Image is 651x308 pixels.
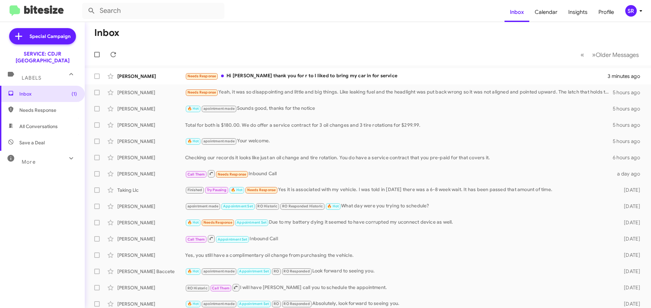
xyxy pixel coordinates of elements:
[596,51,639,59] span: Older Messages
[185,219,613,226] div: Due to my battery dying it seemed to have corrupted my uconnect device as well.
[203,139,235,143] span: apointment made
[613,89,646,96] div: 5 hours ago
[237,220,267,225] span: Appointment Set
[613,105,646,112] div: 5 hours ago
[239,302,269,306] span: Appointment Set
[223,204,253,208] span: Appointment Set
[613,252,646,259] div: [DATE]
[185,252,613,259] div: Yes, you still have a complimentary oil change from purchasing the vehicle.
[283,302,310,306] span: RO Responded
[274,269,279,273] span: RO
[19,139,45,146] span: Save a Deal
[117,187,185,193] div: Taking Llc
[22,159,36,165] span: More
[117,122,185,128] div: [PERSON_NAME]
[188,269,199,273] span: 🔥 Hot
[185,137,613,145] div: Your welcome.
[239,269,269,273] span: Appointment Set
[185,234,613,243] div: Inbound Call
[117,105,185,112] div: [PERSON_NAME]
[529,2,563,22] span: Calendar
[563,2,593,22] a: Insights
[188,172,205,177] span: Call Them
[185,283,613,292] div: I will have [PERSON_NAME] call you to schedule the appointment.
[117,301,185,307] div: [PERSON_NAME]
[117,203,185,210] div: [PERSON_NAME]
[9,28,76,44] a: Special Campaign
[203,302,235,306] span: apointment made
[185,154,613,161] div: Checking our records it looks like just an oil change and tire rotation. You do have a service co...
[608,73,646,80] div: 3 minutes ago
[19,107,77,114] span: Needs Response
[577,48,643,62] nav: Page navigation example
[203,106,235,111] span: apointment made
[274,302,279,306] span: RO
[613,170,646,177] div: a day ago
[19,123,58,130] span: All Conversations
[207,188,226,192] span: Try Pausing
[247,188,276,192] span: Needs Response
[94,27,119,38] h1: Inbox
[613,301,646,307] div: [DATE]
[188,74,216,78] span: Needs Response
[29,33,71,40] span: Special Campaign
[613,138,646,145] div: 5 hours ago
[185,186,613,194] div: Yes it is associated with my vehicle. I was told in [DATE] there was a 6-8 week wait. It has been...
[188,188,202,192] span: Finished
[22,75,41,81] span: Labels
[282,204,323,208] span: RO Responded Historic
[613,219,646,226] div: [DATE]
[188,90,216,95] span: Needs Response
[283,269,310,273] span: RO Responded
[188,139,199,143] span: 🔥 Hot
[188,106,199,111] span: 🔥 Hot
[185,169,613,178] div: Inbound Call
[188,204,219,208] span: apointment made
[117,284,185,291] div: [PERSON_NAME]
[613,154,646,161] div: 6 hours ago
[212,286,230,290] span: Call Them
[625,5,637,17] div: SR
[82,3,224,19] input: Search
[117,252,185,259] div: [PERSON_NAME]
[185,105,613,112] div: Sounds good, thanks for the notice
[613,187,646,193] div: [DATE]
[188,220,199,225] span: 🔥 Hot
[185,202,613,210] div: What day were you trying to schedule?
[593,2,619,22] a: Profile
[218,172,246,177] span: Needs Response
[185,267,613,275] div: Look forward to seeing you.
[203,220,232,225] span: Needs Response
[231,188,242,192] span: 🔥 Hot
[576,48,588,62] button: Previous
[218,237,248,242] span: Appointment Set
[588,48,643,62] button: Next
[72,90,77,97] span: (1)
[185,88,613,96] div: Yeah, it was so disappointing and little and big things. Like leaking fuel and the headlight was ...
[613,268,646,275] div: [DATE]
[613,203,646,210] div: [DATE]
[117,138,185,145] div: [PERSON_NAME]
[257,204,277,208] span: RO Historic
[619,5,644,17] button: SR
[117,154,185,161] div: [PERSON_NAME]
[327,204,339,208] span: 🔥 Hot
[117,219,185,226] div: [PERSON_NAME]
[185,122,613,128] div: Total for both is $180.00. We do offer a service contract for 3 oil changes and 3 tire rotations ...
[505,2,529,22] a: Inbox
[117,268,185,275] div: [PERSON_NAME] Baccete
[117,73,185,80] div: [PERSON_NAME]
[592,50,596,59] span: »
[188,286,208,290] span: RO Historic
[203,269,235,273] span: apointment made
[19,90,77,97] span: Inbox
[613,235,646,242] div: [DATE]
[117,89,185,96] div: [PERSON_NAME]
[185,72,608,80] div: Hi [PERSON_NAME] thank you for r to I liked to bring my car in for service
[613,284,646,291] div: [DATE]
[185,300,613,308] div: Absolutely, look forward to seeing you.
[117,170,185,177] div: [PERSON_NAME]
